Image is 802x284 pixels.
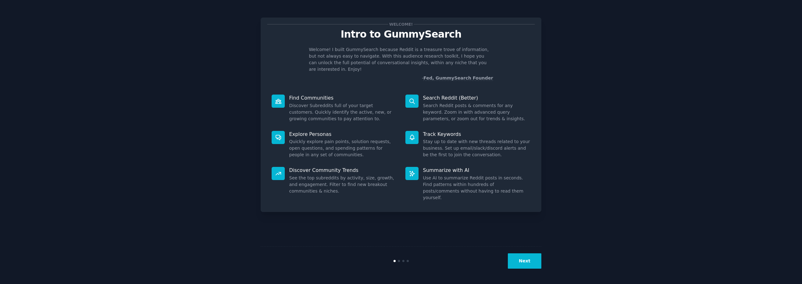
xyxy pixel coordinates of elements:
[267,29,535,40] p: Intro to GummySearch
[422,75,493,81] div: -
[423,75,493,81] a: Fed, GummySearch Founder
[423,102,530,122] dd: Search Reddit posts & comments for any keyword. Zoom in with advanced query parameters, or zoom o...
[289,138,397,158] dd: Quickly explore pain points, solution requests, open questions, and spending patterns for people ...
[388,21,414,28] span: Welcome!
[289,175,397,194] dd: See the top subreddits by activity, size, growth, and engagement. Filter to find new breakout com...
[289,95,397,101] p: Find Communities
[289,102,397,122] dd: Discover Subreddits full of your target customers. Quickly identify the active, new, or growing c...
[423,167,530,173] p: Summarize with AI
[423,131,530,137] p: Track Keywords
[289,167,397,173] p: Discover Community Trends
[423,175,530,201] dd: Use AI to summarize Reddit posts in seconds. Find patterns within hundreds of posts/comments with...
[508,253,541,269] button: Next
[423,138,530,158] dd: Stay up to date with new threads related to your business. Set up email/slack/discord alerts and ...
[423,95,530,101] p: Search Reddit (Better)
[309,46,493,73] p: Welcome! I built GummySearch because Reddit is a treasure trove of information, but not always ea...
[289,131,397,137] p: Explore Personas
